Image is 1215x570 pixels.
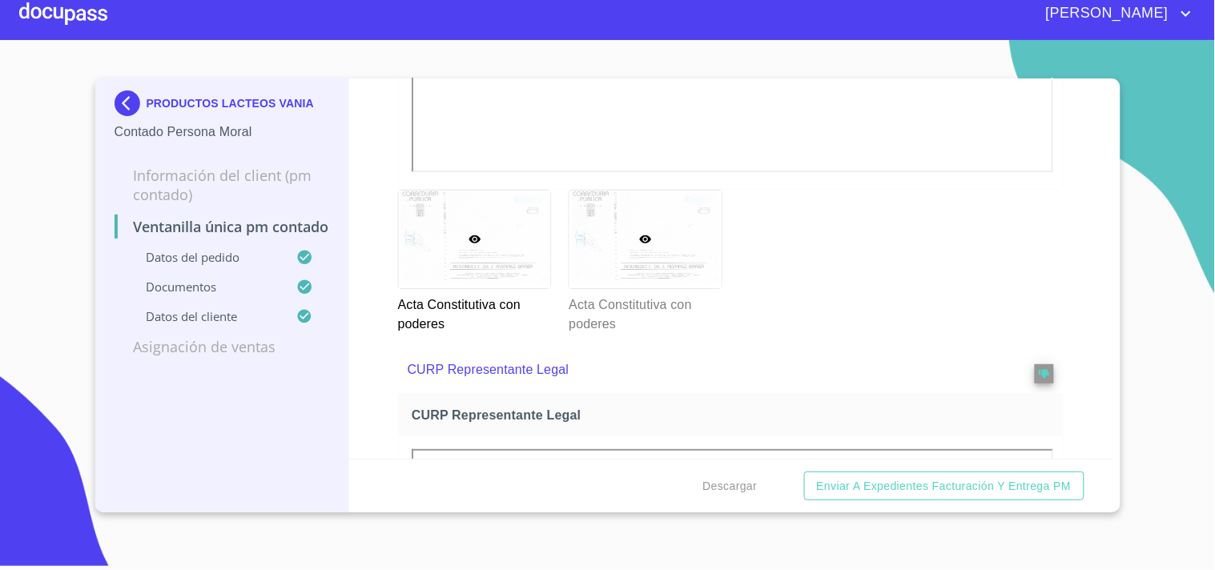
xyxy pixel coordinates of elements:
span: CURP Representante Legal [412,407,1056,423]
img: Docupass spot blue [115,90,147,116]
p: Información del Client (PM contado) [115,166,330,204]
button: account of current user [1034,1,1196,26]
p: Acta Constitutiva con poderes [398,289,550,334]
span: Enviar a Expedientes Facturación y Entrega PM [817,476,1072,496]
button: reject [1035,364,1054,383]
p: CURP Representante Legal [408,360,989,379]
span: [PERSON_NAME] [1034,1,1177,26]
p: Asignación de Ventas [115,337,330,356]
button: Descargar [696,472,763,501]
button: Enviar a Expedientes Facturación y Entrega PM [804,472,1084,501]
p: Documentos [115,279,297,295]
div: PRODUCTOS LACTEOS VANIA [115,90,330,122]
p: PRODUCTOS LACTEOS VANIA [147,97,314,110]
p: Acta Constitutiva con poderes [569,289,721,334]
p: Datos del cliente [115,308,297,324]
p: Ventanilla única PM contado [115,217,330,236]
span: Descargar [702,476,757,496]
p: Datos del pedido [115,249,297,265]
p: Contado Persona Moral [115,122,330,142]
